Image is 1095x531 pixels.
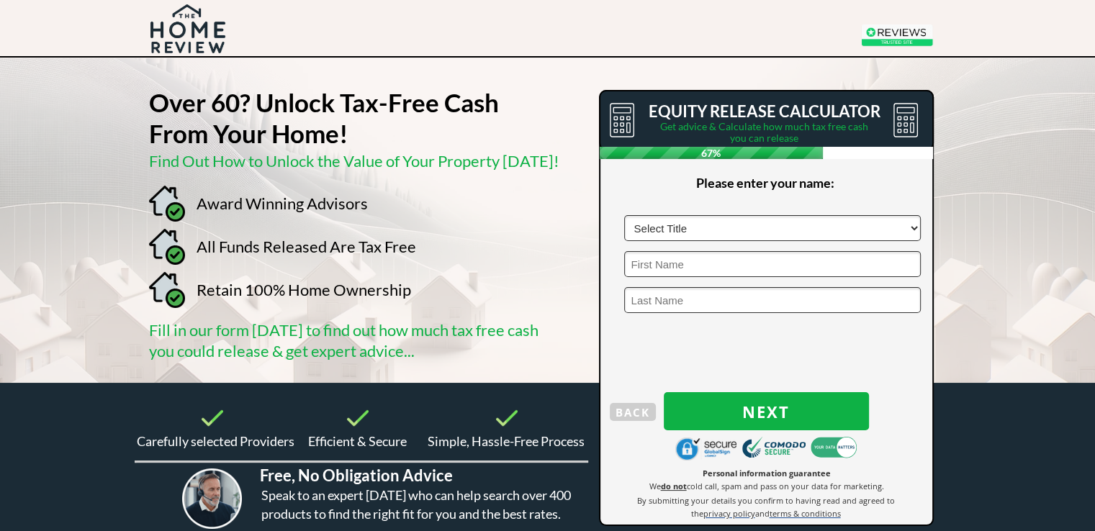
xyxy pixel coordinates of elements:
[624,287,921,313] input: Last Name
[308,433,407,449] span: Efficient & Secure
[703,468,831,478] span: Personal information guarantee
[649,101,880,121] span: EQUITY RELEASE CALCULATOR
[664,402,869,421] span: Next
[149,151,559,171] span: Find Out How to Unlock the Value of Your Property [DATE]!
[261,487,571,522] span: Speak to an expert [DATE] who can help search over 400 products to find the right fit for you and...
[637,495,895,519] span: By submitting your details you confirm to having read and agreed to the
[137,433,294,449] span: Carefully selected Providers
[149,87,499,148] strong: Over 60? Unlock Tax-Free Cash From Your Home!
[661,481,687,491] strong: do not
[260,466,453,485] span: Free, No Obligation Advice
[610,403,656,422] span: BACK
[755,508,770,519] span: and
[649,481,884,491] span: We cold call, spam and pass on your data for marketing.
[660,120,868,144] span: Get advice & Calculate how much tax free cash you can release
[610,403,656,421] button: BACK
[696,175,834,191] span: Please enter your name:
[664,392,869,430] button: Next
[624,251,921,277] input: First Name
[428,433,585,449] span: Simple, Hassle-Free Process
[197,280,411,299] span: Retain 100% Home Ownership
[703,507,755,519] a: privacy policy
[197,237,416,256] span: All Funds Released Are Tax Free
[770,507,841,519] a: terms & conditions
[197,194,368,213] span: Award Winning Advisors
[600,147,823,159] span: 67%
[149,320,539,360] span: Fill in our form [DATE] to find out how much tax free cash you could release & get expert advice...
